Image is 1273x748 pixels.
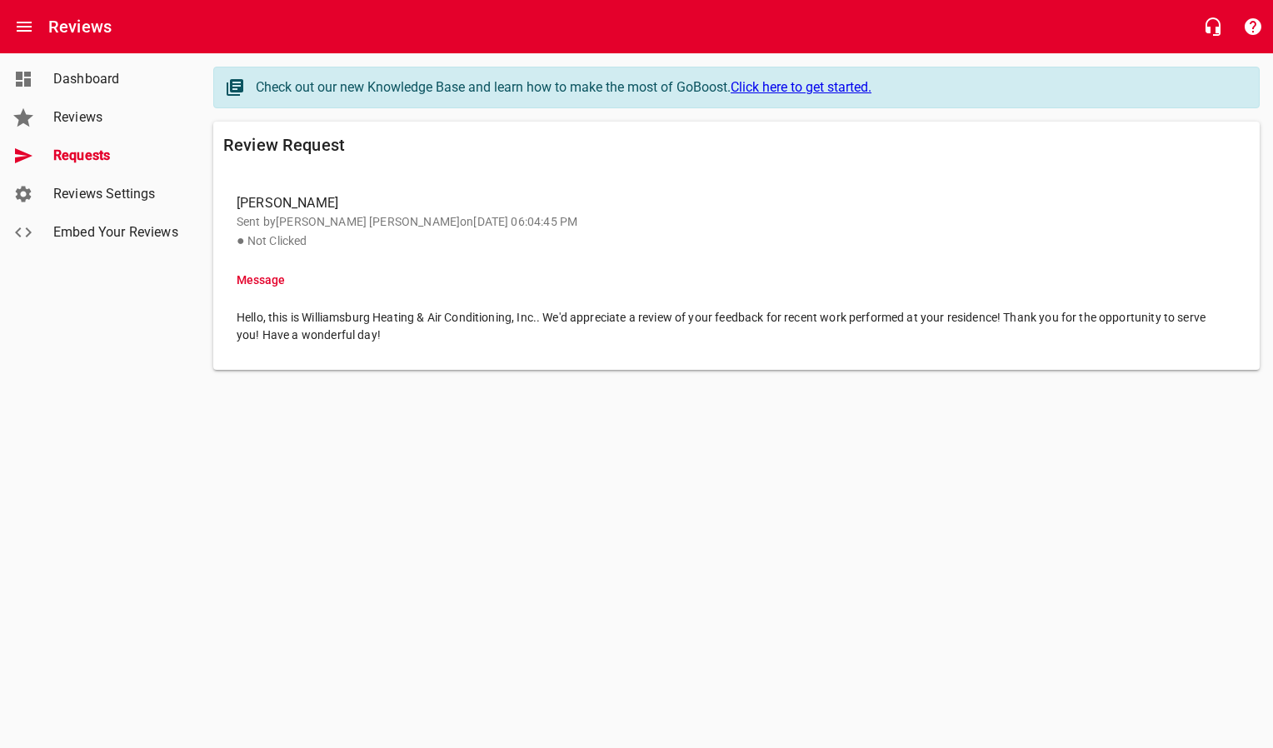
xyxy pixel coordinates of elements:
span: Reviews [53,107,180,127]
li: Message [223,260,1250,300]
span: Embed Your Reviews [53,222,180,242]
span: Sent by [PERSON_NAME] [PERSON_NAME] on [DATE] 06:04:45 PM [237,215,577,228]
span: Requests [53,146,180,166]
span: ● [237,232,245,248]
h6: Reviews [48,13,112,40]
button: Open drawer [4,7,44,47]
div: Check out our new Knowledge Base and learn how to make the most of GoBoost. [256,77,1242,97]
button: Support Portal [1233,7,1273,47]
h6: Review Request [223,132,1250,158]
span: Dashboard [53,69,180,89]
span: Reviews Settings [53,184,180,204]
span: Hello, this is Williamsburg Heating & Air Conditioning, Inc.. We'd appreciate a review of your fe... [237,309,1223,344]
a: Click here to get started. [731,79,871,95]
button: Live Chat [1193,7,1233,47]
span: [PERSON_NAME] [237,193,1223,213]
p: Not Clicked [237,231,1223,251]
